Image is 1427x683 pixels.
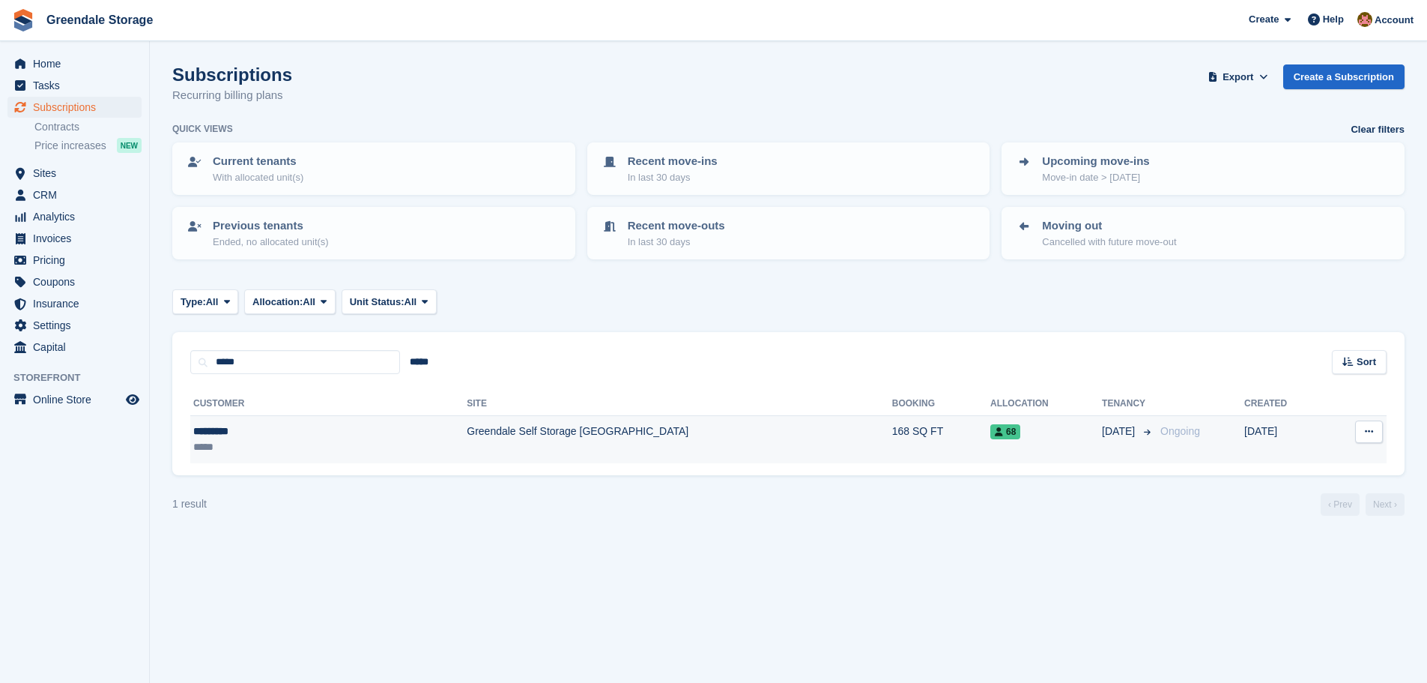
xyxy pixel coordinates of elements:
button: Export [1205,64,1271,89]
a: Recent move-outs In last 30 days [589,208,989,258]
span: Account [1375,13,1414,28]
td: [DATE] [1244,416,1327,463]
a: Preview store [124,391,142,409]
span: Pricing [33,250,123,271]
a: menu [7,184,142,205]
span: Settings [33,315,123,336]
a: menu [7,75,142,96]
p: Recurring billing plans [172,87,292,104]
button: Unit Status: All [342,289,437,314]
td: Greendale Self Storage [GEOGRAPHIC_DATA] [467,416,891,463]
a: menu [7,228,142,249]
span: Insurance [33,293,123,314]
span: Sort [1357,355,1376,370]
a: menu [7,315,142,336]
h6: Quick views [172,122,233,136]
p: Upcoming move-ins [1042,153,1149,170]
p: In last 30 days [628,170,718,185]
span: Create [1249,12,1279,27]
button: Type: All [172,289,238,314]
a: Upcoming move-ins Move-in date > [DATE] [1003,144,1403,193]
a: Previous tenants Ended, no allocated unit(s) [174,208,574,258]
a: Greendale Storage [40,7,159,32]
a: Price increases NEW [34,137,142,154]
span: Subscriptions [33,97,123,118]
span: All [303,295,315,310]
a: Contracts [34,120,142,134]
a: menu [7,97,142,118]
a: Moving out Cancelled with future move-out [1003,208,1403,258]
a: menu [7,337,142,358]
span: Coupons [33,271,123,292]
div: 1 result [172,496,207,512]
p: Recent move-ins [628,153,718,170]
p: Previous tenants [213,217,329,235]
span: Capital [33,337,123,358]
button: Allocation: All [244,289,336,314]
span: All [206,295,219,310]
img: Justin Swingler [1357,12,1372,27]
span: [DATE] [1102,424,1138,439]
a: Current tenants With allocated unit(s) [174,144,574,193]
a: menu [7,271,142,292]
span: 68 [990,424,1020,439]
a: menu [7,293,142,314]
p: Ended, no allocated unit(s) [213,235,329,250]
span: Unit Status: [350,295,405,310]
th: Customer [190,392,467,416]
div: NEW [117,138,142,153]
p: Current tenants [213,153,303,170]
span: Help [1323,12,1344,27]
th: Created [1244,392,1327,416]
p: Move-in date > [DATE] [1042,170,1149,185]
a: Create a Subscription [1283,64,1405,89]
a: menu [7,250,142,271]
nav: Page [1318,493,1408,516]
h1: Subscriptions [172,64,292,85]
span: Price increases [34,139,106,153]
span: Invoices [33,228,123,249]
td: 168 SQ FT [892,416,990,463]
p: Moving out [1042,217,1176,235]
a: Previous [1321,493,1360,516]
span: Ongoing [1160,425,1200,437]
a: Clear filters [1351,122,1405,137]
img: stora-icon-8386f47178a22dfd0bd8f6a31ec36ba5ce8667c1dd55bd0f319d3a0aa187defe.svg [12,9,34,31]
span: All [405,295,417,310]
span: Analytics [33,206,123,227]
span: Tasks [33,75,123,96]
a: menu [7,163,142,184]
p: Recent move-outs [628,217,725,235]
p: Cancelled with future move-out [1042,235,1176,250]
span: Type: [181,295,206,310]
a: Next [1366,493,1405,516]
a: menu [7,206,142,227]
span: Home [33,53,123,74]
span: Storefront [13,370,149,385]
a: menu [7,389,142,410]
p: With allocated unit(s) [213,170,303,185]
p: In last 30 days [628,235,725,250]
span: Export [1223,70,1253,85]
th: Booking [892,392,990,416]
span: Online Store [33,389,123,410]
span: Sites [33,163,123,184]
a: Recent move-ins In last 30 days [589,144,989,193]
span: CRM [33,184,123,205]
th: Site [467,392,891,416]
span: Allocation: [252,295,303,310]
th: Tenancy [1102,392,1154,416]
th: Allocation [990,392,1102,416]
a: menu [7,53,142,74]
